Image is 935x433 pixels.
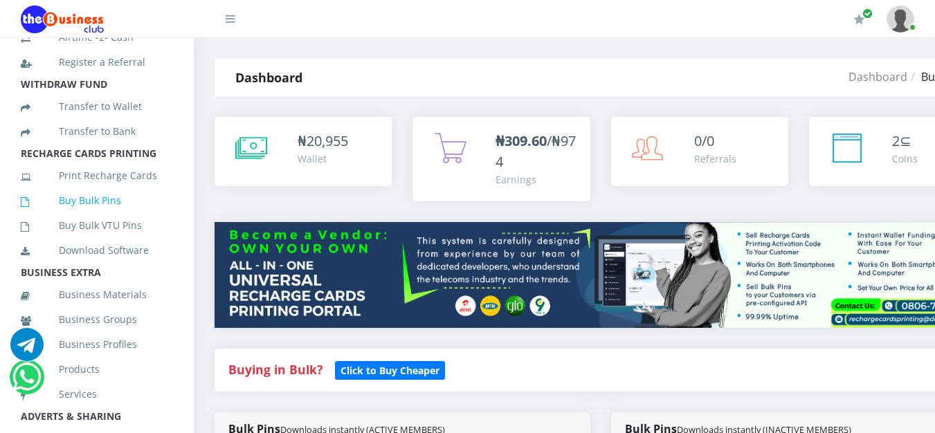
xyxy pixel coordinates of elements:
strong: Dashboard [235,69,302,86]
div: Earnings [496,172,576,187]
a: Services [21,378,173,410]
a: Chat for support [10,338,44,361]
div: ₦ [298,131,348,151]
a: Chat for support [12,371,41,394]
a: Transfer to Bank [21,116,173,147]
a: Business Groups [21,304,173,335]
i: Renew/Upgrade Subscription [854,14,864,25]
a: Click to Buy Cheaper [335,361,445,378]
a: ₦20,955 Wallet [215,117,392,186]
div: Wallet [298,151,348,166]
a: Dashboard [848,69,907,84]
span: 0/0 [694,131,714,150]
a: Business Profiles [21,329,173,360]
span: 2 [892,131,900,150]
a: Register a Referral [21,46,173,78]
b: Click to Buy Cheaper [341,364,439,377]
div: Referrals [694,151,736,166]
div: ⊆ [892,131,918,151]
a: Buy Bulk VTU Pins [21,210,173,241]
img: User [887,6,914,33]
a: Transfer to Wallet [21,91,173,122]
span: Renew/Upgrade Subscription [862,8,873,19]
div: Coins [892,151,918,166]
a: Business Materials [21,279,173,311]
a: Print Recharge Cards [21,160,173,192]
a: Buy Bulk Pins [21,185,173,217]
a: Download Software [21,234,173,266]
span: /₦974 [496,131,576,171]
b: ₦309.60 [496,131,547,150]
a: ₦309.60/₦974 Earnings [412,117,590,201]
img: Logo [21,6,104,33]
strong: Buying in Bulk? [228,361,323,378]
a: 0/0 Referrals [611,117,788,186]
a: Products [21,353,173,385]
span: 20,955 [307,131,348,150]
